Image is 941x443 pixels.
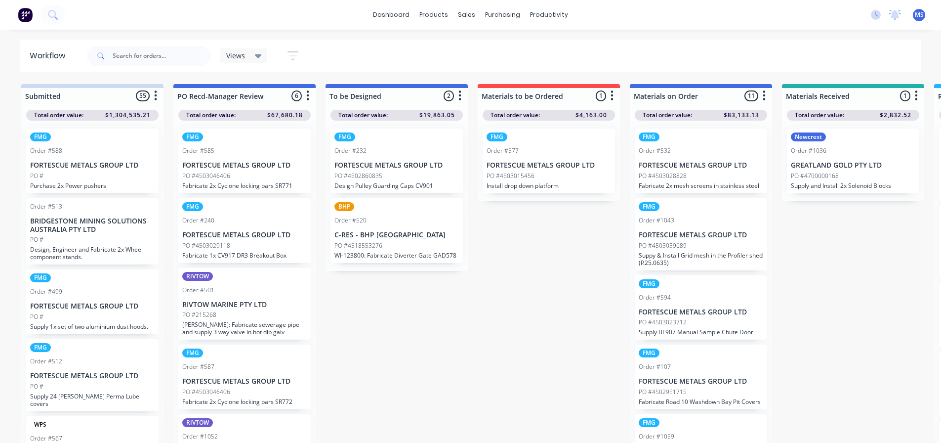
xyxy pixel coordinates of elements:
[487,161,611,170] p: FORTESCUE METALS GROUP LTD
[34,111,83,120] span: Total order value:
[334,172,382,180] p: PO #4502860835
[30,323,155,330] p: Supply 1x set of two aluminium dust hoods.
[525,7,573,22] div: productivity
[639,172,687,180] p: PO #4503028828
[182,321,307,336] p: [PERSON_NAME]: Fabricate sewerage pipe and supply 3 way valve in hot dip galv
[334,252,459,259] p: WI-123800: Fabricate Diverter Gate GAD578
[30,161,155,170] p: FORTESCUE METALS GROUP LTD
[639,318,687,327] p: PO #4503023712
[226,50,245,61] span: Views
[182,216,214,225] div: Order #240
[368,7,414,22] a: dashboard
[791,161,915,170] p: GREATLAND GOLD PTY LTD
[419,111,455,120] span: $19,863.05
[30,357,62,366] div: Order #512
[787,129,919,193] div: NewcrestOrder #1036GREATLAND GOLD PTY LTDPO #4700000168Supply and Install 2x Solenoid Blocks
[639,418,659,427] div: FMG
[30,246,155,261] p: Design, Engineer and Fabricate 2x Wheel component stands.
[30,202,62,211] div: Order #513
[26,198,159,265] div: Order #513BRIDGESTONE MINING SOLUTIONS AUSTRALIA PTY LTDPO #Design, Engineer and Fabricate 2x Whe...
[639,182,763,189] p: Fabricate 2x mesh screens in stainless steel
[18,7,33,22] img: Factory
[267,111,303,120] span: $67,680.18
[182,182,307,189] p: Fabricate 2x Cyclone locking bars SR771
[795,111,844,120] span: Total order value:
[30,302,155,310] p: FORTESCUE METALS GROUP LTD
[414,7,453,22] div: products
[178,268,311,340] div: RIVTOWOrder #501RIVTOW MARINE PTY LTDPO #215268[PERSON_NAME]: Fabricate sewerage pipe and supply ...
[182,362,214,371] div: Order #587
[724,111,759,120] span: $83,133.13
[186,111,236,120] span: Total order value:
[639,432,674,441] div: Order #1059
[182,133,203,141] div: FMG
[483,129,615,193] div: FMGOrder #577FORTESCUE METALS GROUP LTDPO #4503015456Install drop down platform
[791,133,826,141] div: Newcrest
[639,146,671,155] div: Order #532
[575,111,607,120] span: $4,163.00
[334,161,459,170] p: FORTESCUE METALS GROUP LTD
[30,235,43,244] p: PO #
[26,129,159,193] div: FMGOrder #588FORTESCUE METALS GROUP LTDPO #Purchase 2x Power pushers
[182,172,230,180] p: PO #4503046406
[30,217,155,234] p: BRIDGESTONE MINING SOLUTIONS AUSTRALIA PTY LTD
[30,343,51,352] div: FMG
[639,388,687,397] p: PO #4502951715
[491,111,540,120] span: Total order value:
[338,111,388,120] span: Total order value:
[30,287,62,296] div: Order #499
[30,146,62,155] div: Order #588
[639,231,763,239] p: FORTESCUE METALS GROUP LTD
[639,362,671,371] div: Order #107
[639,252,763,266] p: Suppy & Install Grid mesh in the Profiler shed (P.25.0635)
[334,182,459,189] p: Design Pulley Guarding Caps CV901
[30,273,51,282] div: FMG
[182,349,203,357] div: FMG
[334,202,354,211] div: BHP
[334,133,355,141] div: FMG
[182,310,216,319] p: PO #215268
[480,7,525,22] div: purchasing
[182,252,307,259] p: Fabricate 1x CV917 DR3 Breakout Box
[643,111,692,120] span: Total order value:
[334,146,367,155] div: Order #232
[30,50,70,62] div: Workflow
[30,182,155,189] p: Purchase 2x Power pushers
[26,339,159,411] div: FMGOrder #512FORTESCUE METALS GROUP LTDPO #Supply 24 [PERSON_NAME] Perma Lube covers
[30,382,43,391] p: PO #
[30,312,43,321] p: PO #
[330,198,463,263] div: BHPOrder #520C-RES - BHP [GEOGRAPHIC_DATA]PO #4518553276WI-123800: Fabricate Diverter Gate GAD578
[639,308,763,316] p: FORTESCUE METALS GROUP LTD
[30,372,155,380] p: FORTESCUE METALS GROUP LTD
[113,46,210,66] input: Search for orders...
[178,198,311,263] div: FMGOrder #240FORTESCUE METALS GROUP LTDPO #4503029118Fabricate 1x CV917 DR3 Breakout Box
[453,7,480,22] div: sales
[182,377,307,386] p: FORTESCUE METALS GROUP LTD
[639,377,763,386] p: FORTESCUE METALS GROUP LTD
[880,111,911,120] span: $2,832.52
[182,398,307,405] p: Fabricate 2x Cyclone locking bars SR772
[334,241,382,250] p: PO #4518553276
[182,432,218,441] div: Order #1052
[30,393,155,407] p: Supply 24 [PERSON_NAME] Perma Lube covers
[635,129,767,193] div: FMGOrder #532FORTESCUE METALS GROUP LTDPO #4503028828Fabricate 2x mesh screens in stainless steel
[178,345,311,409] div: FMGOrder #587FORTESCUE METALS GROUP LTDPO #4503046406Fabricate 2x Cyclone locking bars SR772
[639,202,659,211] div: FMG
[639,328,763,336] p: Supply BF907 Manual Sample Chute Door
[639,241,687,250] p: PO #4503039689
[182,146,214,155] div: Order #585
[639,293,671,302] div: Order #594
[487,146,519,155] div: Order #577
[639,161,763,170] p: FORTESCUE METALS GROUP LTD
[487,182,611,189] p: Install drop down platform
[635,275,767,340] div: FMGOrder #594FORTESCUE METALS GROUP LTDPO #4503023712Supply BF907 Manual Sample Chute Door
[635,345,767,409] div: FMGOrder #107FORTESCUE METALS GROUP LTDPO #4502951715Fabricate Road 10 Washdown Bay Pit Covers
[639,216,674,225] div: Order #1043
[330,129,463,193] div: FMGOrder #232FORTESCUE METALS GROUP LTDPO #4502860835Design Pulley Guarding Caps CV901
[334,216,367,225] div: Order #520
[182,231,307,239] p: FORTESCUE METALS GROUP LTD
[26,269,159,334] div: FMGOrder #499FORTESCUE METALS GROUP LTDPO #Supply 1x set of two aluminium dust hoods.
[791,172,839,180] p: PO #4700000168
[182,202,203,211] div: FMG
[105,111,151,120] span: $1,304,535.21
